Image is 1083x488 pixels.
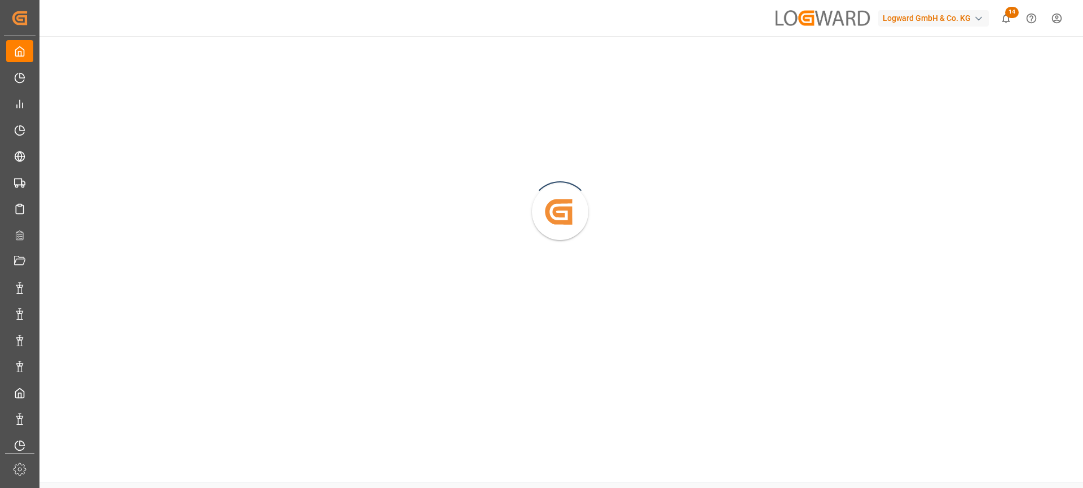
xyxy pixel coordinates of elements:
[1019,6,1044,31] button: Help Center
[993,6,1019,31] button: show 14 new notifications
[776,10,870,25] img: Logward_spacing_grey.png_1685354854.png
[878,10,989,27] div: Logward GmbH & Co. KG
[878,7,993,29] button: Logward GmbH & Co. KG
[1005,7,1019,18] span: 14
